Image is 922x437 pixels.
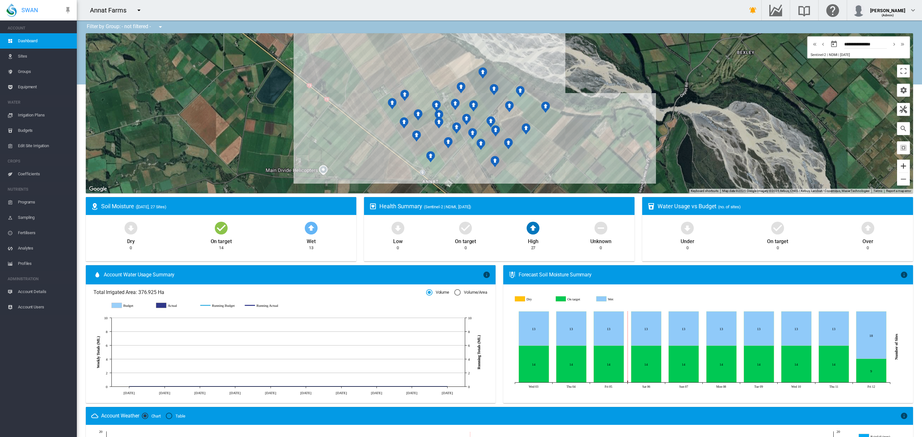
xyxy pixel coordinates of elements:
[900,86,907,94] md-icon: icon-cog
[156,303,194,308] g: Actual
[18,225,72,241] span: Fertilisers
[605,385,612,388] tspan: Fri 05
[838,53,850,57] span: | [DATE]
[594,346,624,383] g: On target Sep 05, 2025 14
[631,312,661,346] g: Wet Sep 06, 2025 13
[515,296,552,302] g: Dry
[410,385,413,388] circle: Running Actual 29 Aug 0
[200,303,238,308] g: Running Budget
[478,67,487,79] div: NDMI: Annat R2a
[18,241,72,256] span: Analytes
[82,20,169,33] div: Filter by Group: - not filtered -
[898,40,907,48] button: icon-chevron-double-right
[336,391,347,395] tspan: [DATE]
[245,303,283,308] g: Running Actual
[593,220,609,235] md-icon: icon-minus-circle
[556,312,586,346] g: Wet Sep 04, 2025 13
[230,391,241,395] tspan: [DATE]
[18,123,72,138] span: Budgets
[303,220,319,235] md-icon: icon-arrow-up-bold-circle
[791,385,801,388] tspan: Wed 10
[142,413,161,419] md-radio-button: Chart
[852,4,865,17] img: profile.jpg
[468,330,470,334] tspan: 8
[900,125,907,132] md-icon: icon-magnify
[837,430,840,433] tspan: 20
[811,40,818,48] md-icon: icon-chevron-double-left
[897,65,910,77] button: Toggle fullscreen view
[469,100,478,112] div: NDMI: Annat R5
[406,391,417,395] tspan: [DATE]
[111,303,150,308] g: Budget
[531,245,536,251] div: 27
[432,100,441,112] div: NDMI: Annat A5
[424,204,471,209] span: (Sentinel-2 | NDMI, [DATE])
[18,138,72,154] span: Edit Site Irrigation
[159,391,170,395] tspan: [DATE]
[93,271,101,279] md-icon: icon-water
[529,385,538,388] tspan: Wed 03
[468,128,477,139] div: NDMI: Annat W4
[642,385,650,388] tspan: Sat 06
[706,346,736,383] g: On target Sep 08, 2025 14
[127,235,135,245] div: Dry
[856,312,886,359] g: Wet Sep 12, 2025 18
[897,141,910,154] button: icon-select-all
[136,204,166,209] span: ([DATE], 27 Sites)
[123,220,139,235] md-icon: icon-arrow-down-bold-circle
[455,235,476,245] div: On target
[490,156,499,167] div: NDMI: Annat W6
[91,203,99,210] md-icon: icon-map-marker-radius
[219,245,223,251] div: 14
[516,86,525,97] div: NDMI: Annat E2
[680,220,695,235] md-icon: icon-arrow-down-bold-circle
[856,359,886,383] g: On target Sep 12, 2025 9
[91,412,99,420] md-icon: icon-weather-cloudy
[6,4,17,17] img: SWAN-Landscape-Logo-Colour-drop.png
[647,203,655,210] md-icon: icon-cup-water
[128,385,130,388] circle: Running Actual 4 Jul 0
[340,385,343,388] circle: Running Actual 15 Aug 0
[106,371,108,375] tspan: 2
[860,220,876,235] md-icon: icon-arrow-up-bold-circle
[18,210,72,225] span: Sampling
[397,245,399,251] div: 0
[718,204,741,209] span: (no. of sites)
[691,189,718,193] button: Keyboard shortcuts
[744,312,774,346] g: Wet Sep 09, 2025 13
[781,346,811,383] g: On target Sep 10, 2025 14
[870,5,905,11] div: [PERSON_NAME]
[468,316,472,320] tspan: 10
[412,130,421,142] div: NDMI: Annat A6
[686,245,689,251] div: 0
[444,137,453,148] div: NDMI: Annat A10
[163,385,166,388] circle: Running Actual 11 Jul 0
[483,271,490,279] md-icon: icon-information
[897,160,910,172] button: Zoom in
[768,6,783,14] md-icon: Go to the Data Hub
[96,336,101,368] tspan: Weekly Totals (ML)
[454,290,487,296] md-radio-button: Volume/Area
[300,391,311,395] tspan: [DATE]
[828,38,840,51] button: md-calendar
[465,245,467,251] div: 0
[87,185,109,193] a: Open this area in Google Maps (opens a new window)
[744,346,774,383] g: On target Sep 09, 2025 14
[426,151,435,163] div: NDMI: Annat A9
[486,116,495,128] div: NDMI: Annat W1
[900,271,908,279] md-icon: icon-information
[668,312,699,346] g: Wet Sep 07, 2025 13
[18,33,72,49] span: Dashboard
[8,156,72,166] span: CROPS
[754,385,763,388] tspan: Tue 09
[489,84,498,95] div: NDMI: Annat R3a
[307,235,316,245] div: Wet
[890,40,898,48] button: icon-chevron-right
[388,98,397,109] div: NDMI: Annat A1
[211,235,232,245] div: On target
[868,385,875,388] tspan: Fri 12
[93,289,426,296] span: Total Irrigated Area: 376.925 Ha
[767,235,788,245] div: On target
[556,296,593,302] g: On target
[400,90,409,101] div: NDMI: Annat A2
